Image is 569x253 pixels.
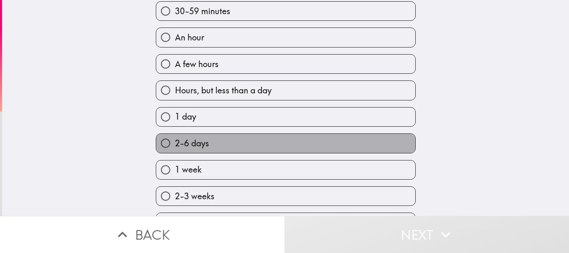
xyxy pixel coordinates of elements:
button: Next [284,216,569,253]
button: 2-3 weeks [156,187,415,205]
button: Hours, but less than a day [156,81,415,100]
span: 1 week [175,164,202,175]
button: A few hours [156,55,415,73]
button: 1 week [156,160,415,179]
button: 1 day [156,108,415,126]
span: 2-3 weeks [175,190,215,202]
span: A few hours [175,58,219,70]
button: 2-6 days [156,134,415,153]
span: Hours, but less than a day [175,85,272,96]
span: 2-6 days [175,138,209,149]
span: 1 day [175,111,196,123]
span: 30-59 minutes [175,5,230,17]
button: 30-59 minutes [156,2,415,20]
span: An hour [175,32,204,43]
button: An hour [156,28,415,47]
